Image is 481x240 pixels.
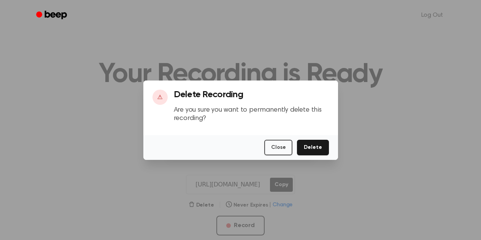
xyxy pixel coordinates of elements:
h3: Delete Recording [174,90,329,100]
a: Beep [31,8,74,23]
p: Are you sure you want to permanently delete this recording? [174,106,329,123]
div: ⚠ [152,90,168,105]
button: Close [264,140,292,155]
button: Delete [297,140,329,155]
a: Log Out [414,6,451,24]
